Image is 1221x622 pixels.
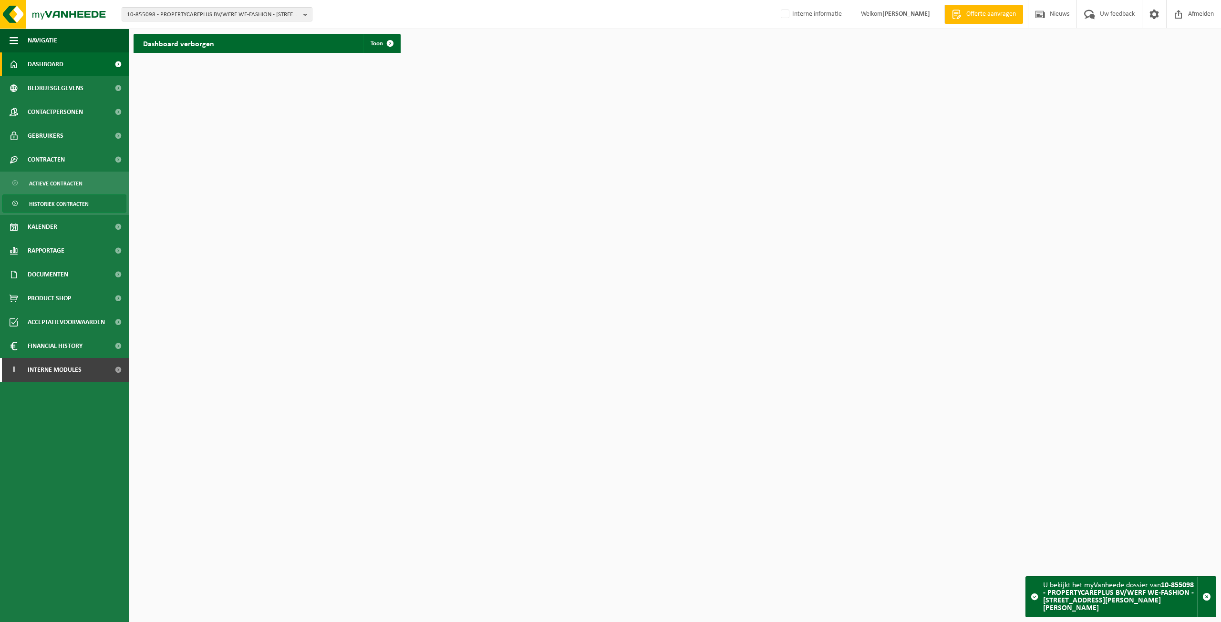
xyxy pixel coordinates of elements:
span: Bedrijfsgegevens [28,76,83,100]
span: Offerte aanvragen [964,10,1018,19]
strong: 10-855098 - PROPERTYCAREPLUS BV/WERF WE-FASHION - [STREET_ADDRESS][PERSON_NAME][PERSON_NAME] [1043,581,1194,612]
a: Actieve contracten [2,174,126,192]
a: Offerte aanvragen [944,5,1023,24]
div: U bekijkt het myVanheede dossier van [1043,577,1197,617]
span: Actieve contracten [29,174,83,193]
a: Historiek contracten [2,194,126,213]
span: Historiek contracten [29,195,89,213]
a: Toon [363,34,400,53]
span: Dashboard [28,52,63,76]
span: I [10,358,18,382]
span: Kalender [28,215,57,239]
span: 10-855098 - PROPERTYCAREPLUS BV/WERF WE-FASHION - [STREET_ADDRESS][PERSON_NAME][PERSON_NAME] [127,8,300,22]
strong: [PERSON_NAME] [882,10,930,18]
span: Rapportage [28,239,64,263]
span: Documenten [28,263,68,286]
span: Navigatie [28,29,57,52]
span: Acceptatievoorwaarden [28,310,105,334]
button: 10-855098 - PROPERTYCAREPLUS BV/WERF WE-FASHION - [STREET_ADDRESS][PERSON_NAME][PERSON_NAME] [122,7,312,21]
span: Product Shop [28,286,71,310]
span: Contactpersonen [28,100,83,124]
span: Financial History [28,334,83,358]
label: Interne informatie [779,7,842,21]
span: Interne modules [28,358,82,382]
h2: Dashboard verborgen [134,34,224,52]
span: Contracten [28,148,65,172]
span: Gebruikers [28,124,63,148]
span: Toon [371,41,383,47]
